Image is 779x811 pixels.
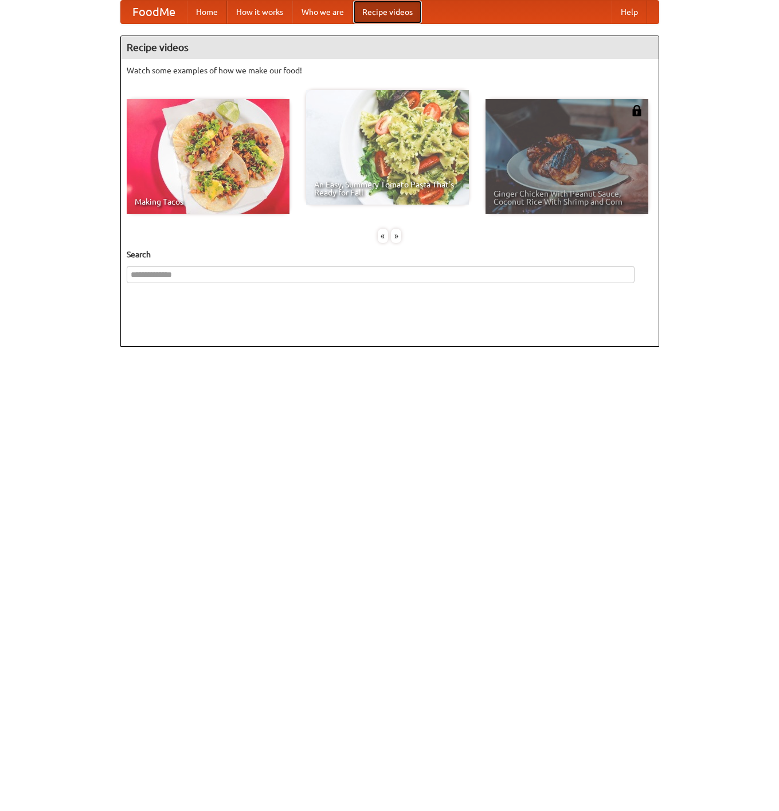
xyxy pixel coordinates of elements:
h4: Recipe videos [121,36,659,59]
a: An Easy, Summery Tomato Pasta That's Ready for Fall [306,90,469,205]
a: Making Tacos [127,99,289,214]
a: Who we are [292,1,353,23]
img: 483408.png [631,105,643,116]
div: « [378,229,388,243]
a: Home [187,1,227,23]
h5: Search [127,249,653,260]
a: Recipe videos [353,1,422,23]
p: Watch some examples of how we make our food! [127,65,653,76]
div: » [391,229,401,243]
span: Making Tacos [135,198,281,206]
a: How it works [227,1,292,23]
a: FoodMe [121,1,187,23]
span: An Easy, Summery Tomato Pasta That's Ready for Fall [314,181,461,197]
a: Help [612,1,647,23]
